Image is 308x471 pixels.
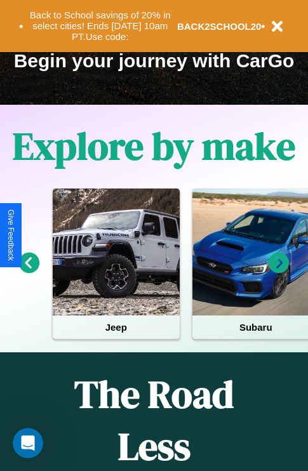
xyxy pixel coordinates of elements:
h1: Explore by make [13,120,295,172]
div: Give Feedback [6,209,15,261]
b: BACK2SCHOOL20 [177,21,262,32]
h4: Jeep [53,315,180,339]
iframe: Intercom live chat [13,428,43,458]
button: Back to School savings of 20% in select cities! Ends [DATE] 10am PT.Use code: [23,6,177,46]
